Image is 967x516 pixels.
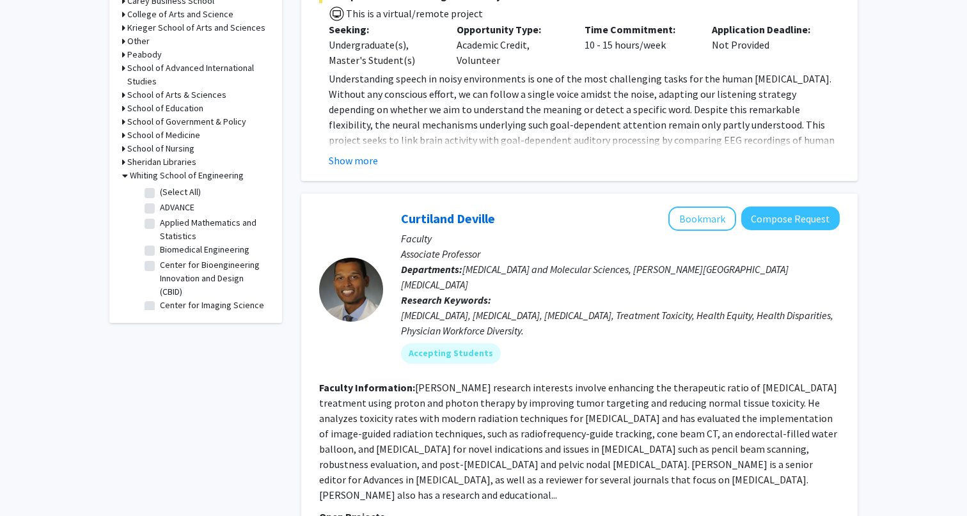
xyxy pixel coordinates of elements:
b: Departments: [401,263,462,276]
label: Applied Mathematics and Statistics [160,216,266,243]
h3: School of Medicine [127,129,200,142]
div: Undergraduate(s), Master's Student(s) [329,37,437,68]
div: Academic Credit, Volunteer [447,22,575,68]
iframe: Chat [10,458,54,506]
h3: Other [127,35,150,48]
h3: School of Arts & Sciences [127,88,226,102]
label: (Select All) [160,185,201,199]
h3: Sheridan Libraries [127,155,196,169]
div: Not Provided [702,22,830,68]
button: Show more [329,153,378,168]
label: ADVANCE [160,201,194,214]
label: Biomedical Engineering [160,243,249,256]
p: Faculty [401,231,840,246]
p: Associate Professor [401,246,840,262]
h3: College of Arts and Science [127,8,233,21]
span: This is a virtual/remote project [345,7,483,20]
span: [MEDICAL_DATA] and Molecular Sciences, [PERSON_NAME][GEOGRAPHIC_DATA][MEDICAL_DATA] [401,263,789,291]
p: Application Deadline: [712,22,821,37]
p: Opportunity Type: [457,22,565,37]
label: Center for Imaging Science [160,299,264,312]
h3: School of Education [127,102,203,115]
mat-chip: Accepting Students [401,343,501,364]
p: Seeking: [329,22,437,37]
button: Add Curtiland Deville to Bookmarks [668,207,736,231]
button: Compose Request to Curtiland Deville [741,207,840,230]
p: Time Commitment: [585,22,693,37]
h3: Krieger School of Arts and Sciences [127,21,265,35]
div: 10 - 15 hours/week [575,22,703,68]
h3: Peabody [127,48,162,61]
a: Curtiland Deville [401,210,495,226]
h3: School of Government & Policy [127,115,246,129]
h3: Whiting School of Engineering [130,169,244,182]
fg-read-more: [PERSON_NAME] research interests involve enhancing the therapeutic ratio of [MEDICAL_DATA] treatm... [319,381,837,501]
p: Understanding speech in noisy environments is one of the most challenging tasks for the human [ME... [329,71,840,209]
h3: School of Advanced International Studies [127,61,269,88]
b: Research Keywords: [401,293,491,306]
b: Faculty Information: [319,381,415,394]
div: [MEDICAL_DATA], [MEDICAL_DATA], [MEDICAL_DATA], Treatment Toxicity, Health Equity, Health Dispari... [401,308,840,338]
h3: School of Nursing [127,142,194,155]
label: Center for Bioengineering Innovation and Design (CBID) [160,258,266,299]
